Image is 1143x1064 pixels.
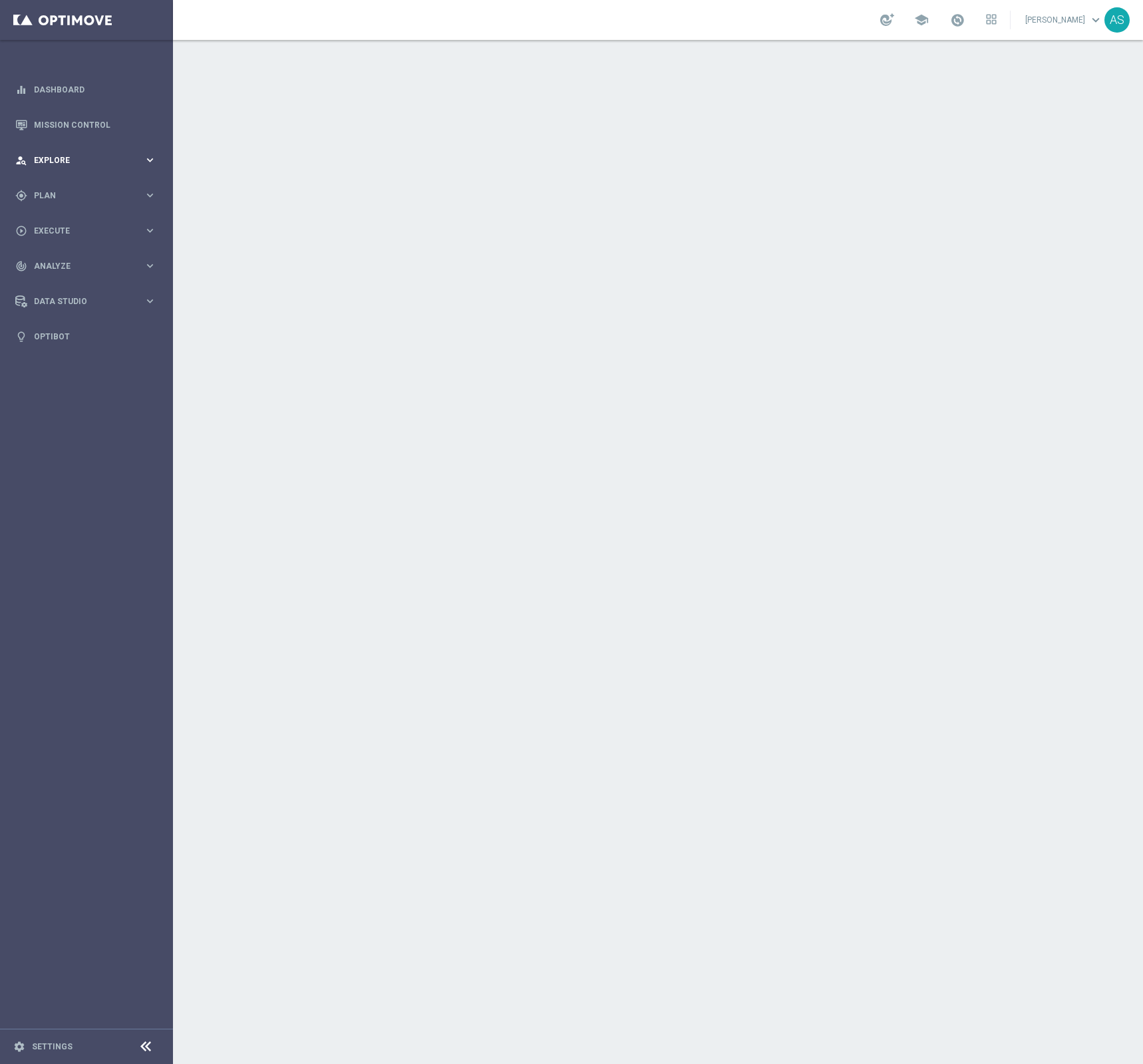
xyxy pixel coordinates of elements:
a: Mission Control [34,107,156,142]
i: keyboard_arrow_right [144,154,156,166]
a: Dashboard [34,72,156,107]
div: Execute [15,225,144,237]
span: Explore [34,156,144,164]
div: AS [1104,7,1130,33]
button: track_changes Analyze keyboard_arrow_right [15,261,157,271]
div: Dashboard [15,72,156,107]
button: gps_fixed Plan keyboard_arrow_right [15,190,157,201]
i: keyboard_arrow_right [144,295,156,307]
i: person_search [15,154,27,166]
button: play_circle_outline Execute keyboard_arrow_right [15,226,157,236]
i: keyboard_arrow_right [144,224,156,237]
span: school [914,13,929,27]
a: Optibot [34,319,156,354]
i: gps_fixed [15,190,27,202]
i: equalizer [15,84,27,96]
i: play_circle_outline [15,225,27,237]
button: person_search Explore keyboard_arrow_right [15,155,157,166]
button: lightbulb Optibot [15,331,157,342]
span: keyboard_arrow_down [1088,13,1103,27]
div: Analyze [15,260,144,272]
span: Analyze [34,262,144,270]
button: equalizer Dashboard [15,85,157,95]
button: Mission Control [15,120,157,130]
button: Data Studio keyboard_arrow_right [15,296,157,307]
span: Data Studio [34,297,144,305]
i: track_changes [15,260,27,272]
div: Optibot [15,319,156,354]
div: Plan [15,190,144,202]
i: settings [13,1041,25,1053]
div: Explore [15,154,144,166]
a: Settings [32,1043,73,1051]
i: keyboard_arrow_right [144,260,156,272]
div: Data Studio [15,295,144,307]
i: keyboard_arrow_right [144,189,156,202]
i: lightbulb [15,331,27,343]
span: Plan [34,192,144,200]
div: Mission Control [15,107,156,142]
span: Execute [34,227,144,235]
a: [PERSON_NAME]keyboard_arrow_down [1024,10,1104,30]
